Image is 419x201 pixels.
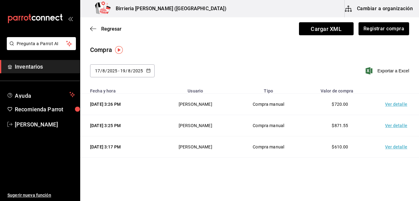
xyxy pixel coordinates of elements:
[4,45,76,51] a: Pregunta a Parrot AI
[376,136,419,158] td: Ver detalle
[101,26,122,32] span: Regresar
[332,144,348,149] span: $610.00
[376,115,419,136] td: Ver detalle
[304,85,376,94] th: Valor de compra
[128,68,131,73] input: Month
[120,68,126,73] input: Day
[100,68,102,73] span: /
[158,136,233,158] td: [PERSON_NAME]
[233,115,304,136] td: Compra manual
[233,136,304,158] td: Compra manual
[105,68,107,73] span: /
[111,5,226,12] h3: Birrieria [PERSON_NAME] ([GEOGRAPHIC_DATA])
[17,41,66,47] span: Pregunta a Parrot AI
[158,85,233,94] th: Usuario
[90,165,151,171] div: [DATE] 12:46 PM
[90,45,112,54] div: Compra
[158,115,233,136] td: [PERSON_NAME]
[15,62,75,71] span: Inventarios
[107,68,118,73] input: Year
[90,101,151,107] div: [DATE] 3:26 PM
[233,85,304,94] th: Tipo
[367,67,409,75] button: Exportar a Excel
[90,26,122,32] button: Regresar
[299,22,354,35] span: Cargar XML
[376,158,419,179] td: Ver detalle
[131,68,133,73] span: /
[90,144,151,150] div: [DATE] 3:17 PM
[102,68,105,73] input: Month
[376,94,419,115] td: Ver detalle
[233,94,304,115] td: Compra manual
[68,16,73,21] button: open_drawer_menu
[115,46,123,54] img: Tooltip marker
[80,85,158,94] th: Fecha y hora
[15,91,67,98] span: Ayuda
[15,105,75,113] span: Recomienda Parrot
[7,37,76,50] button: Pregunta a Parrot AI
[330,166,350,171] span: $1,002.96
[158,94,233,115] td: [PERSON_NAME]
[332,123,348,128] span: $871.55
[95,68,100,73] input: Day
[15,120,75,129] span: [PERSON_NAME]
[90,122,151,129] div: [DATE] 3:25 PM
[332,102,348,107] span: $720.00
[7,192,75,199] span: Sugerir nueva función
[133,68,143,73] input: Year
[233,158,304,179] td: Compra manual
[359,22,409,35] button: Registrar compra
[158,158,233,179] td: [PERSON_NAME]
[126,68,127,73] span: /
[118,68,119,73] span: -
